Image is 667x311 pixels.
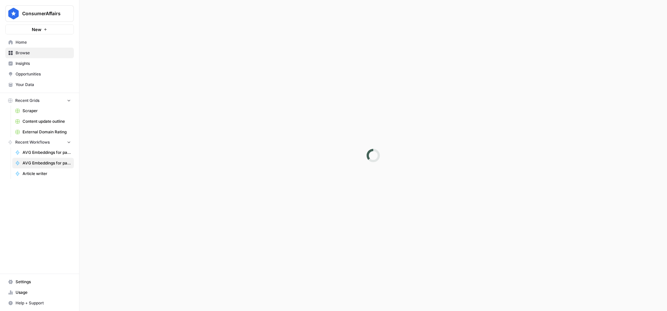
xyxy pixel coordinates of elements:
[5,79,74,90] a: Your Data
[12,147,74,158] a: AVG Embeddings for page and Target Keyword - Using Pasted page content
[5,96,74,106] button: Recent Grids
[5,37,74,48] a: Home
[5,298,74,308] button: Help + Support
[8,8,20,20] img: ConsumerAffairs Logo
[16,300,71,306] span: Help + Support
[12,106,74,116] a: Scraper
[16,82,71,88] span: Your Data
[5,69,74,79] a: Opportunities
[16,71,71,77] span: Opportunities
[12,158,74,168] a: AVG Embeddings for page and Target Keyword
[16,289,71,295] span: Usage
[23,171,71,177] span: Article writer
[12,127,74,137] a: External Domain Rating
[15,98,39,104] span: Recent Grids
[5,48,74,58] a: Browse
[15,139,50,145] span: Recent Workflows
[12,168,74,179] a: Article writer
[16,39,71,45] span: Home
[23,160,71,166] span: AVG Embeddings for page and Target Keyword
[23,129,71,135] span: External Domain Rating
[23,118,71,124] span: Content update outline
[5,137,74,147] button: Recent Workflows
[32,26,41,33] span: New
[5,24,74,34] button: New
[5,5,74,22] button: Workspace: ConsumerAffairs
[16,279,71,285] span: Settings
[5,58,74,69] a: Insights
[23,108,71,114] span: Scraper
[16,61,71,67] span: Insights
[5,277,74,287] a: Settings
[16,50,71,56] span: Browse
[5,287,74,298] a: Usage
[22,10,62,17] span: ConsumerAffairs
[12,116,74,127] a: Content update outline
[23,150,71,155] span: AVG Embeddings for page and Target Keyword - Using Pasted page content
